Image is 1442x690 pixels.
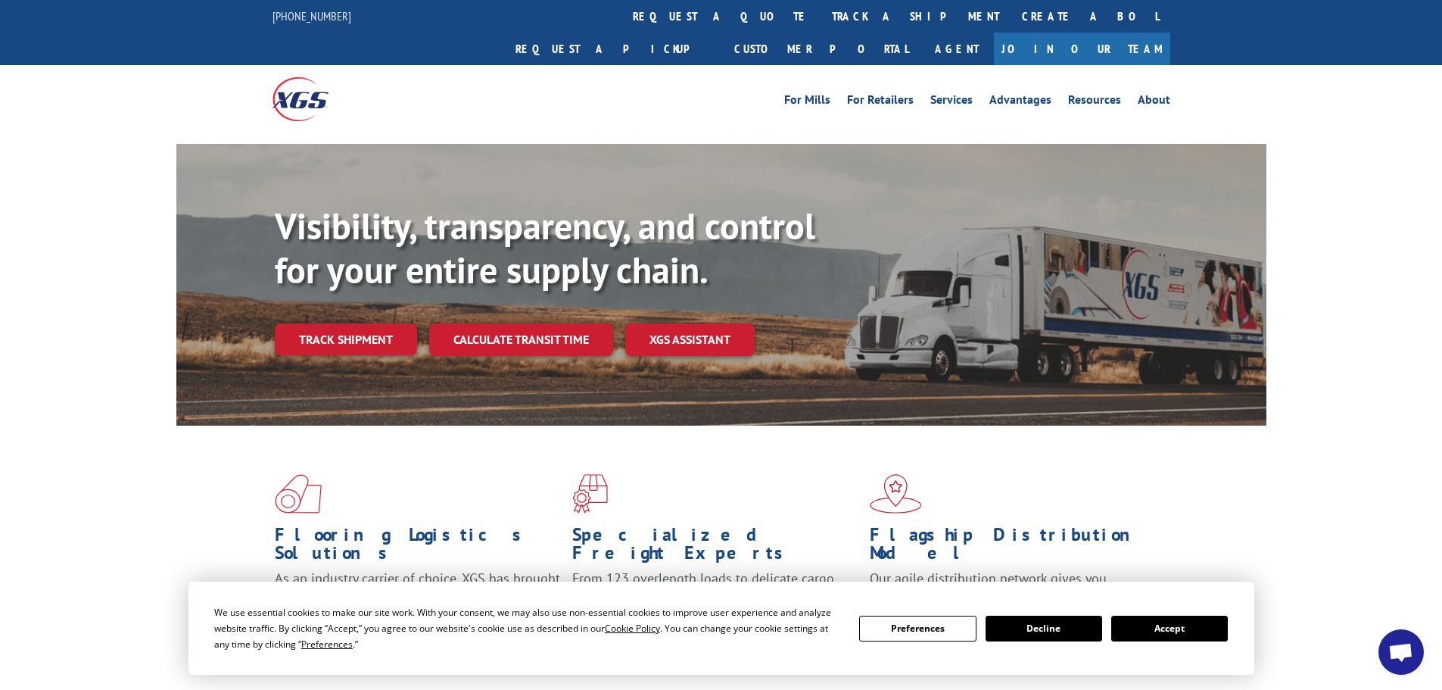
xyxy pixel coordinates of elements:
[870,474,922,514] img: xgs-icon-flagship-distribution-model-red
[1378,629,1424,675] a: Open chat
[273,8,351,23] a: [PHONE_NUMBER]
[429,323,613,356] a: Calculate transit time
[572,570,858,637] p: From 123 overlength loads to delicate cargo, our experienced staff knows the best way to move you...
[847,94,914,111] a: For Retailers
[989,94,1051,111] a: Advantages
[275,323,417,355] a: Track shipment
[504,33,723,65] a: Request a pickup
[986,616,1102,642] button: Decline
[859,616,976,642] button: Preferences
[994,33,1170,65] a: Join Our Team
[275,474,322,514] img: xgs-icon-total-supply-chain-intelligence-red
[930,94,973,111] a: Services
[605,622,660,635] span: Cookie Policy
[572,474,608,514] img: xgs-icon-focused-on-flooring-red
[188,582,1254,675] div: Cookie Consent Prompt
[275,526,561,570] h1: Flooring Logistics Solutions
[625,323,755,356] a: XGS ASSISTANT
[784,94,830,111] a: For Mills
[572,526,858,570] h1: Specialized Freight Experts
[275,202,815,293] b: Visibility, transparency, and control for your entire supply chain.
[920,33,994,65] a: Agent
[1138,94,1170,111] a: About
[870,570,1148,605] span: Our agile distribution network gives you nationwide inventory management on demand.
[870,526,1156,570] h1: Flagship Distribution Model
[275,570,560,623] span: As an industry carrier of choice, XGS has brought innovation and dedication to flooring logistics...
[1068,94,1121,111] a: Resources
[723,33,920,65] a: Customer Portal
[1111,616,1228,642] button: Accept
[214,604,841,652] div: We use essential cookies to make our site work. With your consent, we may also use non-essential ...
[301,638,353,651] span: Preferences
